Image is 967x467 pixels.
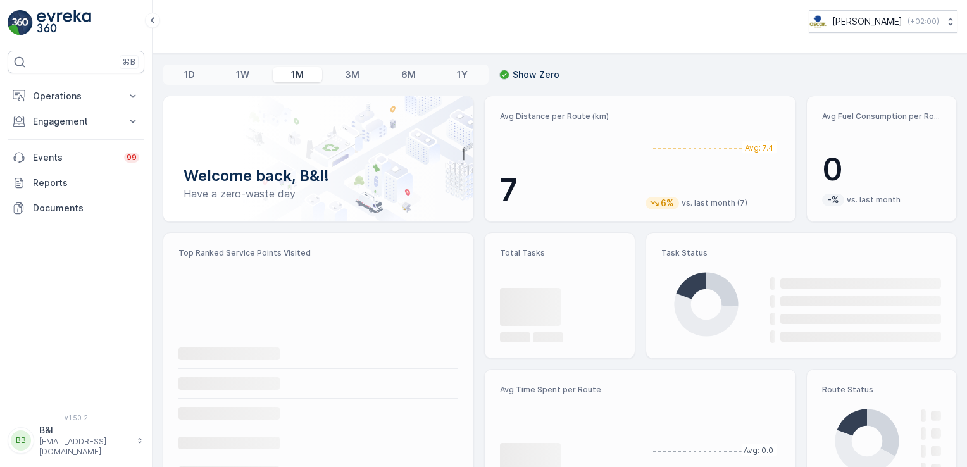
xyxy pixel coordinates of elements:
[8,170,144,196] a: Reports
[184,68,195,81] p: 1D
[908,16,939,27] p: ( +02:00 )
[123,57,135,67] p: ⌘B
[33,90,119,103] p: Operations
[8,414,144,421] span: v 1.50.2
[513,68,559,81] p: Show Zero
[184,186,453,201] p: Have a zero-waste day
[847,195,901,205] p: vs. last month
[33,151,116,164] p: Events
[39,424,130,437] p: B&I
[809,10,957,33] button: [PERSON_NAME](+02:00)
[11,430,31,451] div: BB
[661,248,941,258] p: Task Status
[236,68,249,81] p: 1W
[127,153,137,163] p: 99
[826,194,840,206] p: -%
[178,248,458,258] p: Top Ranked Service Points Visited
[822,111,941,121] p: Avg Fuel Consumption per Route (lt)
[345,68,359,81] p: 3M
[33,202,139,215] p: Documents
[291,68,304,81] p: 1M
[500,111,635,121] p: Avg Distance per Route (km)
[809,15,827,28] img: basis-logo_rgb2x.png
[500,248,619,258] p: Total Tasks
[37,10,91,35] img: logo_light-DOdMpM7g.png
[8,424,144,457] button: BBB&I[EMAIL_ADDRESS][DOMAIN_NAME]
[822,385,941,395] p: Route Status
[832,15,902,28] p: [PERSON_NAME]
[8,10,33,35] img: logo
[33,115,119,128] p: Engagement
[500,171,635,209] p: 7
[401,68,416,81] p: 6M
[39,437,130,457] p: [EMAIL_ADDRESS][DOMAIN_NAME]
[184,166,453,186] p: Welcome back, B&I!
[8,145,144,170] a: Events99
[457,68,468,81] p: 1Y
[33,177,139,189] p: Reports
[500,385,635,395] p: Avg Time Spent per Route
[8,84,144,109] button: Operations
[682,198,747,208] p: vs. last month (7)
[822,151,941,189] p: 0
[8,109,144,134] button: Engagement
[8,196,144,221] a: Documents
[659,197,675,209] p: 6%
